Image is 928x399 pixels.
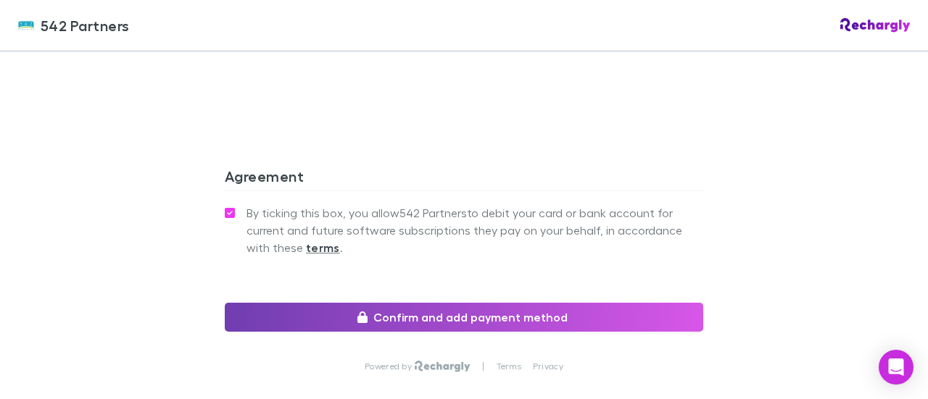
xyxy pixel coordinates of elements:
[497,361,521,372] a: Terms
[225,167,703,190] h3: Agreement
[482,361,484,372] p: |
[533,361,563,372] a: Privacy
[840,18,911,33] img: Rechargly Logo
[41,14,130,36] span: 542 Partners
[17,17,35,34] img: 542 Partners's Logo
[306,240,340,255] strong: terms
[225,303,703,332] button: Confirm and add payment method
[365,361,415,372] p: Powered by
[879,350,913,385] div: Open Intercom Messenger
[415,361,471,372] img: Rechargly Logo
[246,204,703,256] span: By ticking this box, you allow 542 Partners to debit your card or bank account for current and fu...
